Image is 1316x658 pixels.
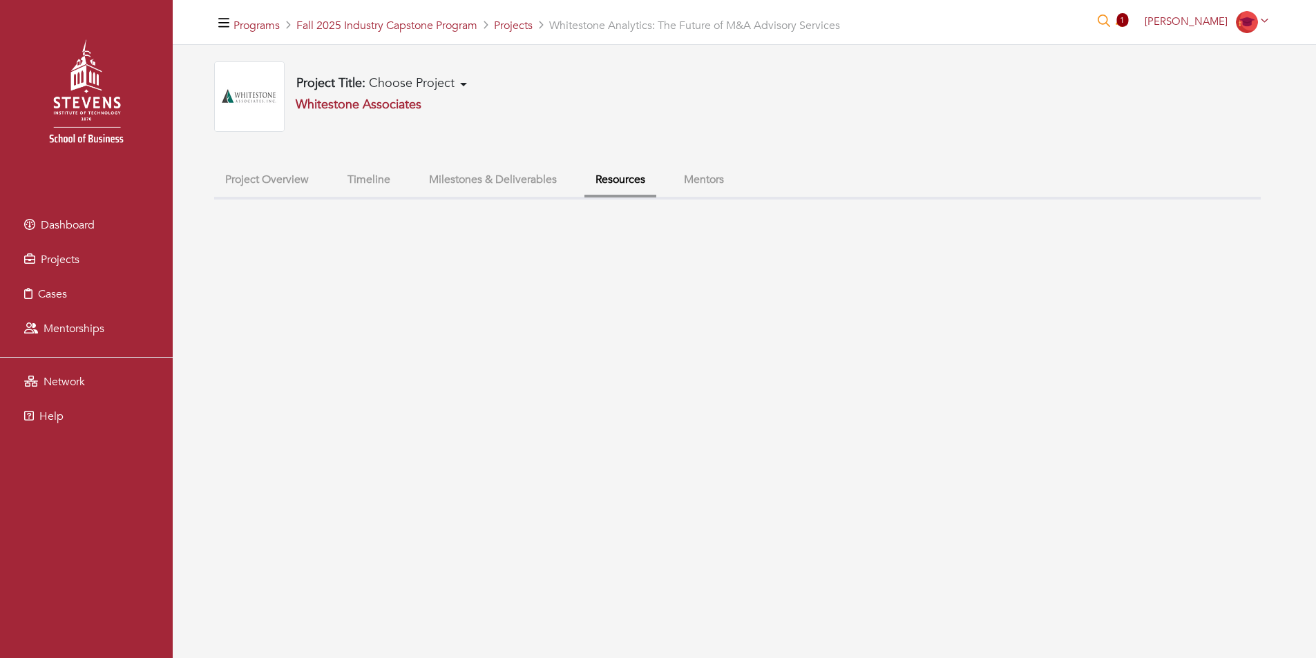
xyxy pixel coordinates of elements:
a: 1 [1116,14,1127,30]
a: [PERSON_NAME] [1138,14,1275,28]
img: Student-Icon-6b6867cbad302adf8029cb3ecf392088beec6a544309a027beb5b4b4576828a8.png [1236,11,1258,33]
a: Programs [233,18,280,33]
img: whitestone-logo.webp [214,61,285,132]
button: Milestones & Deliverables [418,165,568,195]
b: Project Title: [296,75,365,92]
a: Dashboard [3,211,169,239]
a: Projects [494,18,533,33]
button: Mentors [673,165,735,195]
span: Whitestone Analytics: The Future of M&A Advisory Services [549,18,840,33]
span: Projects [41,252,79,267]
button: Project Overview [214,165,320,195]
button: Resources [584,165,656,197]
a: Help [3,403,169,430]
button: Timeline [336,165,401,195]
button: Project Title: Choose Project [292,75,471,92]
a: Cases [3,280,169,308]
a: Mentorships [3,315,169,342]
img: stevens_logo.png [14,24,159,169]
a: Fall 2025 Industry Capstone Program [296,18,477,33]
a: Network [3,368,169,396]
span: Cases [38,287,67,302]
a: Projects [3,246,169,273]
span: Network [44,374,85,389]
span: Help [39,409,64,424]
span: 1 [1116,13,1128,27]
span: [PERSON_NAME] [1145,14,1228,28]
span: Choose Project [369,75,455,92]
span: Mentorships [44,321,104,336]
span: Dashboard [41,217,95,233]
a: Whitestone Associates [296,96,421,113]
